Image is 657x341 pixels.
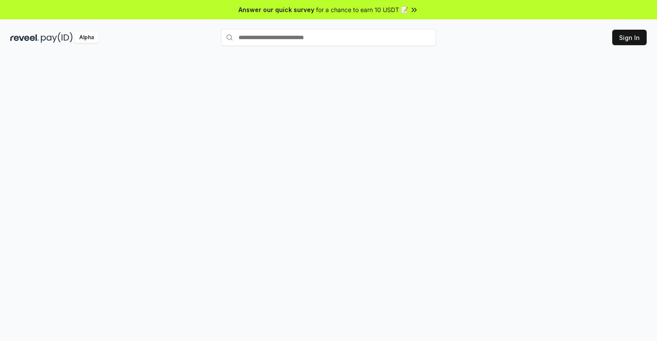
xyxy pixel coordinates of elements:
[10,32,39,43] img: reveel_dark
[612,30,647,45] button: Sign In
[239,5,314,14] span: Answer our quick survey
[41,32,73,43] img: pay_id
[74,32,99,43] div: Alpha
[316,5,408,14] span: for a chance to earn 10 USDT 📝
